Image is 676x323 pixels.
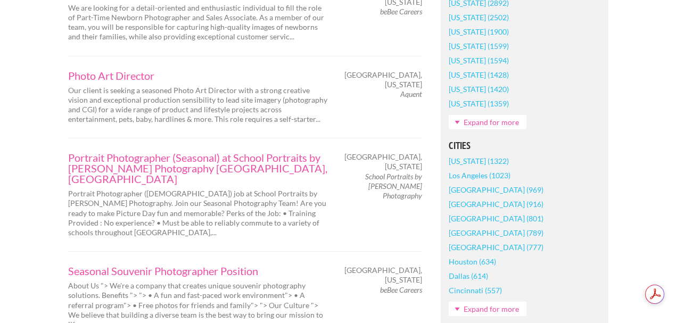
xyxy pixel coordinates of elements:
[449,302,526,316] a: Expand for more
[449,211,543,226] a: [GEOGRAPHIC_DATA] (801)
[449,154,509,168] a: [US_STATE] (1322)
[68,3,329,42] p: We are looking for a detail-oriented and enthusiastic individual to fill the role of Part-Time Ne...
[449,269,488,283] a: Dallas (614)
[68,152,329,184] a: Portrait Photographer (Seasonal) at School Portraits by [PERSON_NAME] Photography [GEOGRAPHIC_DAT...
[449,53,509,68] a: [US_STATE] (1594)
[68,86,329,125] p: Our client is seeking a seasoned Photo Art Director with a strong creative vision and exceptional...
[68,266,329,276] a: Seasonal Souvenir Photographer Position
[344,266,422,285] span: [GEOGRAPHIC_DATA], [US_STATE]
[449,283,502,297] a: Cincinnati (557)
[449,168,510,183] a: Los Angeles (1023)
[380,7,422,16] em: beBee Careers
[449,82,509,96] a: [US_STATE] (1420)
[449,226,543,240] a: [GEOGRAPHIC_DATA] (789)
[449,197,543,211] a: [GEOGRAPHIC_DATA] (916)
[380,285,422,294] em: beBee Careers
[449,240,543,254] a: [GEOGRAPHIC_DATA] (777)
[449,183,543,197] a: [GEOGRAPHIC_DATA] (969)
[344,70,422,89] span: [GEOGRAPHIC_DATA], [US_STATE]
[68,70,329,81] a: Photo Art Director
[68,189,329,237] p: Portrait Photographer ([DEMOGRAPHIC_DATA]) job at School Portraits by [PERSON_NAME] Photography. ...
[449,254,496,269] a: Houston (634)
[449,24,509,39] a: [US_STATE] (1900)
[449,115,526,129] a: Expand for more
[449,141,600,151] h5: Cities
[449,68,509,82] a: [US_STATE] (1428)
[365,172,422,200] em: School Portraits by [PERSON_NAME] Photography
[400,89,422,98] em: Aquent
[449,39,509,53] a: [US_STATE] (1599)
[344,152,422,171] span: [GEOGRAPHIC_DATA], [US_STATE]
[449,96,509,111] a: [US_STATE] (1359)
[449,10,509,24] a: [US_STATE] (2502)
